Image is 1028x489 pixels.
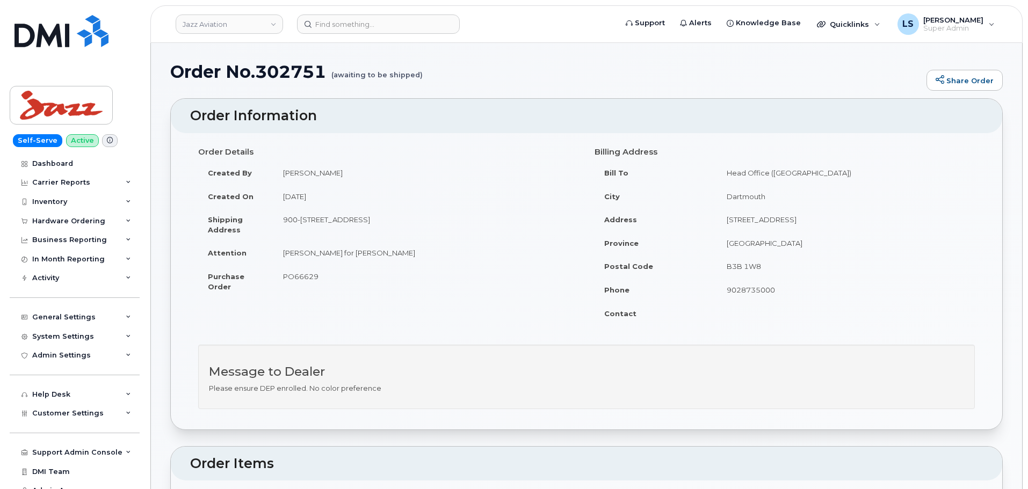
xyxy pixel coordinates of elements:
strong: Purchase Order [208,272,244,291]
strong: Province [604,239,639,247]
strong: Attention [208,249,247,257]
td: B3B 1W8 [717,254,975,278]
strong: Bill To [604,169,628,177]
small: (awaiting to be shipped) [331,62,423,79]
strong: Postal Code [604,262,653,271]
td: 900-[STREET_ADDRESS] [273,208,578,241]
strong: Phone [604,286,629,294]
h1: Order No.302751 [170,62,921,81]
td: 9028735000 [717,278,975,302]
strong: Created On [208,192,254,201]
h4: Billing Address [595,148,975,157]
h2: Order Information [190,108,983,123]
h2: Order Items [190,456,983,471]
strong: City [604,192,620,201]
td: [STREET_ADDRESS] [717,208,975,231]
td: Head Office ([GEOGRAPHIC_DATA]) [717,161,975,185]
h4: Order Details [198,148,578,157]
strong: Created By [208,169,252,177]
p: Please ensure DEP enrolled. No color preference [209,383,964,393]
td: [PERSON_NAME] for [PERSON_NAME] [273,241,578,265]
strong: Contact [604,309,636,318]
td: [PERSON_NAME] [273,161,578,185]
td: [DATE] [273,185,578,208]
td: [GEOGRAPHIC_DATA] [717,231,975,255]
a: Share Order [926,70,1003,91]
td: Dartmouth [717,185,975,208]
strong: Address [604,215,637,224]
span: PO66629 [283,272,318,281]
h3: Message to Dealer [209,365,964,378]
strong: Shipping Address [208,215,243,234]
